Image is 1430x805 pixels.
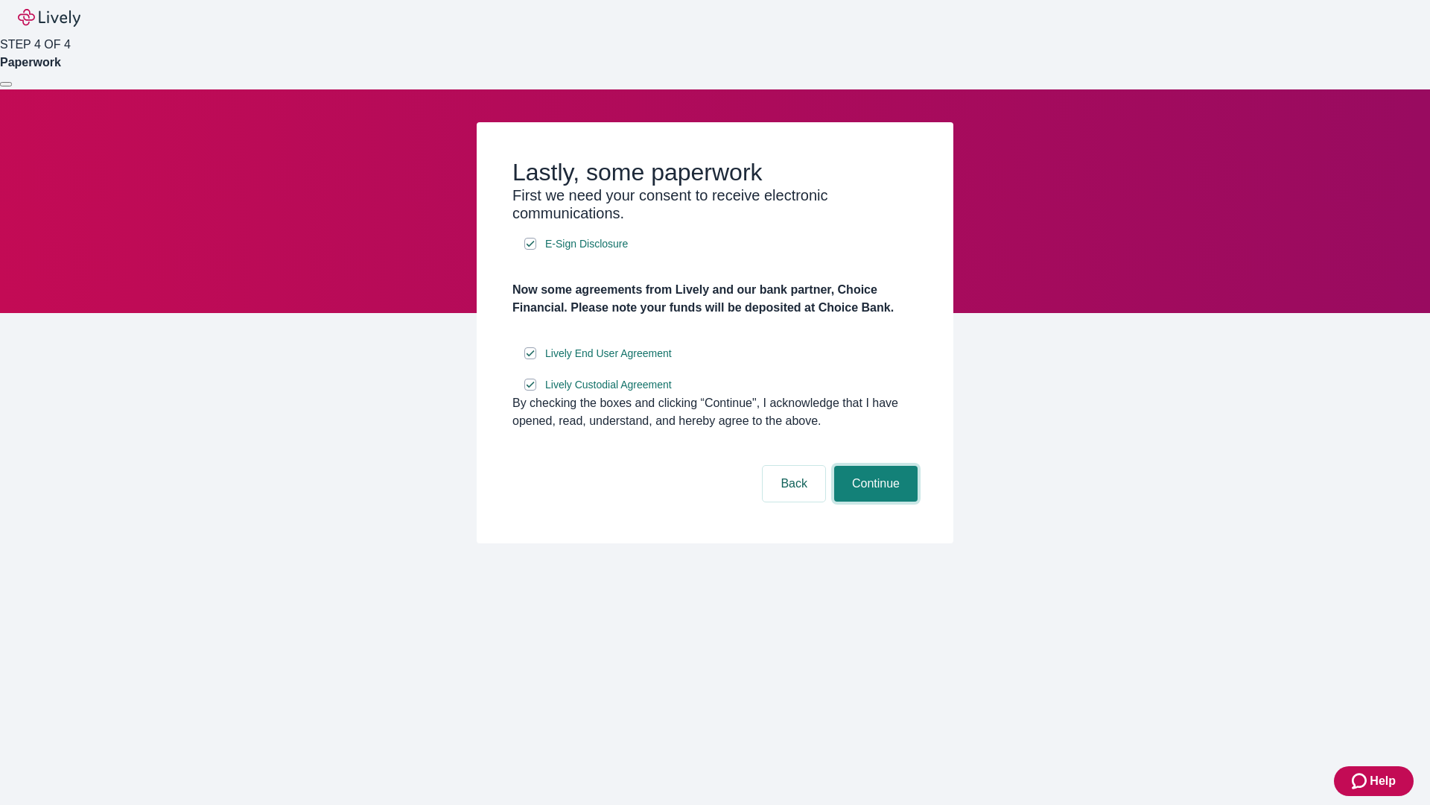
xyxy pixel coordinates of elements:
svg: Zendesk support icon [1352,772,1370,790]
button: Continue [834,466,918,502]
h3: First we need your consent to receive electronic communications. [512,186,918,222]
span: E-Sign Disclosure [545,236,628,252]
a: e-sign disclosure document [542,344,675,363]
div: By checking the boxes and clicking “Continue", I acknowledge that I have opened, read, understand... [512,394,918,430]
h2: Lastly, some paperwork [512,158,918,186]
span: Help [1370,772,1396,790]
span: Lively End User Agreement [545,346,672,362]
button: Zendesk support iconHelp [1334,766,1414,796]
span: Lively Custodial Agreement [545,377,672,393]
img: Lively [18,9,80,27]
a: e-sign disclosure document [542,376,675,394]
h4: Now some agreements from Lively and our bank partner, Choice Financial. Please note your funds wi... [512,281,918,317]
button: Back [763,466,825,502]
a: e-sign disclosure document [542,235,631,253]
